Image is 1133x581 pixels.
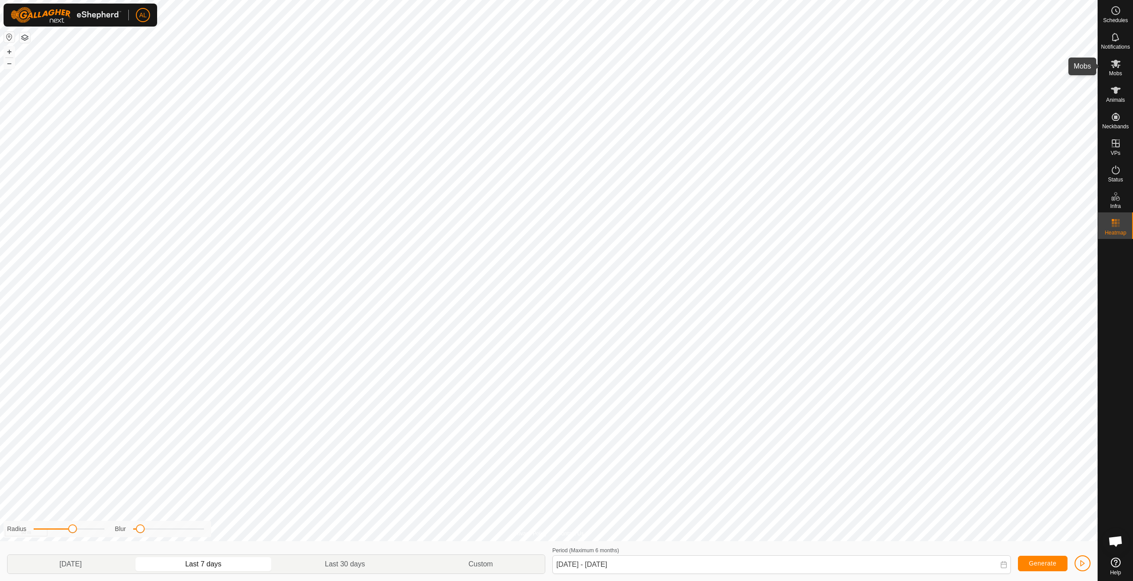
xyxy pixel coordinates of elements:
label: Period (Maximum 6 months) [552,547,619,554]
span: Status [1108,177,1123,182]
label: Radius [7,524,27,534]
span: Animals [1106,97,1125,103]
span: Infra [1110,204,1121,209]
a: Privacy Policy [514,530,547,538]
div: Open chat [1102,528,1129,554]
span: Notifications [1101,44,1130,50]
button: + [4,46,15,57]
a: Contact Us [558,530,584,538]
span: Custom [469,559,493,569]
span: VPs [1110,150,1120,156]
span: Mobs [1109,71,1122,76]
span: Schedules [1103,18,1128,23]
span: Last 7 days [185,559,221,569]
span: Neckbands [1102,124,1129,129]
img: Gallagher Logo [11,7,121,23]
a: Help [1098,554,1133,579]
button: Reset Map [4,32,15,42]
span: Help [1110,570,1121,575]
span: Generate [1029,560,1056,567]
button: Map Layers [19,32,30,43]
span: Last 30 days [325,559,365,569]
span: AL [139,11,146,20]
button: Generate [1018,556,1067,571]
label: Blur [115,524,126,534]
span: Heatmap [1105,230,1126,235]
button: – [4,58,15,69]
span: [DATE] [59,559,81,569]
